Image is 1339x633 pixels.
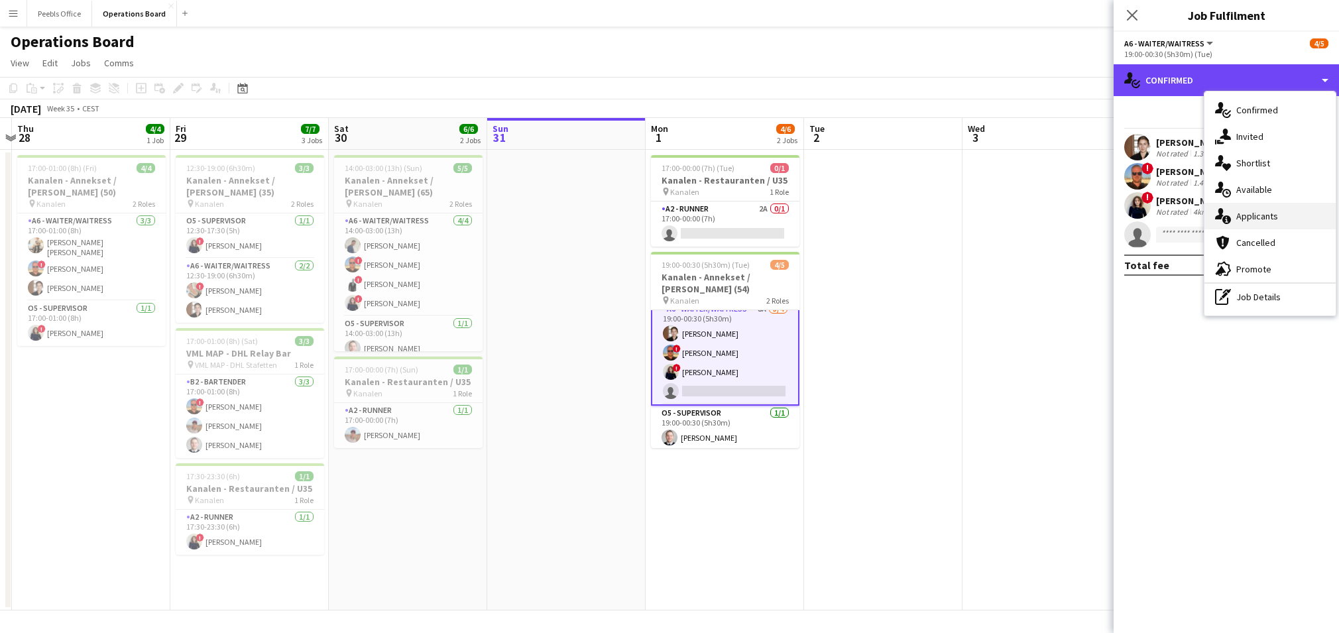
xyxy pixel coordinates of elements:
div: Shortlist [1204,150,1336,176]
h3: Kanalen - Annekset / [PERSON_NAME] (50) [17,174,166,198]
span: 1/1 [295,471,314,481]
a: Comms [99,54,139,72]
h1: Operations Board [11,32,135,52]
span: ! [196,237,204,245]
div: 2 Jobs [777,135,797,145]
span: Edit [42,57,58,69]
app-card-role: O5 - SUPERVISOR1/112:30-17:30 (5h)![PERSON_NAME] [176,213,324,259]
div: Confirmed [1114,64,1339,96]
div: 4km [1191,207,1210,217]
span: ! [38,325,46,333]
span: Kanalen [195,495,224,505]
span: 17:00-01:00 (8h) (Sat) [186,336,258,346]
span: Week 35 [44,103,77,113]
app-job-card: 17:00-01:00 (8h) (Fri)4/4Kanalen - Annekset / [PERSON_NAME] (50) Kanalen2 RolesA6 - WAITER/WAITRE... [17,155,166,346]
span: 3/3 [295,163,314,173]
app-job-card: 14:00-03:00 (13h) (Sun)5/5Kanalen - Annekset / [PERSON_NAME] (65) Kanalen2 RolesA6 - WAITER/WAITR... [334,155,483,351]
span: Sun [493,123,508,135]
h3: Kanalen - Restauranten / U35 [176,483,324,494]
div: Available [1204,176,1336,203]
span: 17:00-00:00 (7h) (Sun) [345,365,418,374]
app-card-role: A6 - WAITER/WAITRESS3/317:00-01:00 (8h)[PERSON_NAME] [PERSON_NAME] [PERSON_NAME]![PERSON_NAME][PE... [17,213,166,301]
span: ! [1141,162,1153,174]
span: 19:00-00:30 (5h30m) (Tue) [662,260,750,270]
span: Fri [176,123,186,135]
div: 2 Jobs [460,135,481,145]
span: 4/5 [1310,38,1328,48]
span: 6/6 [459,124,478,134]
app-card-role: A6 - WAITER/WAITRESS4/414:00-03:00 (13h)[PERSON_NAME]![PERSON_NAME]![PERSON_NAME]![PERSON_NAME] [334,213,483,316]
div: Job Details [1204,284,1336,310]
div: 1 Job [146,135,164,145]
span: 2 [807,130,825,145]
span: VML MAP - DHL Stafetten [195,360,277,370]
span: 2 Roles [449,199,472,209]
span: A6 - WAITER/WAITRESS [1124,38,1204,48]
div: 12:30-19:00 (6h30m)3/3Kanalen - Annekset / [PERSON_NAME] (35) Kanalen2 RolesO5 - SUPERVISOR1/112:... [176,155,324,323]
div: Invited [1204,123,1336,150]
div: 3 Jobs [302,135,322,145]
span: 1 [649,130,668,145]
span: 7/7 [301,124,320,134]
span: Kanalen [195,199,224,209]
h3: VML MAP - DHL Relay Bar [176,347,324,359]
div: CEST [82,103,99,113]
span: View [11,57,29,69]
span: 12:30-19:00 (6h30m) [186,163,255,173]
h3: Job Fulfilment [1114,7,1339,24]
div: Not rated [1156,207,1191,217]
span: 29 [174,130,186,145]
span: 1 Role [453,388,472,398]
app-card-role: A2 - RUNNER1/117:00-00:00 (7h)[PERSON_NAME] [334,403,483,448]
span: 4/6 [776,124,795,134]
span: 1 Role [770,187,789,197]
a: View [5,54,34,72]
span: ! [1141,192,1153,203]
div: [PERSON_NAME] [1156,195,1226,207]
span: ! [38,260,46,268]
div: Promote [1204,256,1336,282]
div: Confirmed [1204,97,1336,123]
div: 17:00-01:00 (8h) (Sat)3/3VML MAP - DHL Relay Bar VML MAP - DHL Stafetten1 RoleB2 - BARTENDER3/317... [176,328,324,458]
span: Kanalen [670,296,699,306]
h3: Kanalen - Restauranten / U35 [651,174,799,186]
div: 1.4km [1191,178,1216,188]
span: 17:30-23:30 (6h) [186,471,240,481]
button: Peebls Office [27,1,92,27]
app-job-card: 17:00-00:00 (7h) (Sun)1/1Kanalen - Restauranten / U35 Kanalen1 RoleA2 - RUNNER1/117:00-00:00 (7h)... [334,357,483,448]
app-card-role: O5 - SUPERVISOR1/119:00-00:30 (5h30m)[PERSON_NAME] [651,406,799,451]
app-card-role: A2 - RUNNER1/117:30-23:30 (6h)![PERSON_NAME] [176,510,324,555]
span: 1 Role [294,360,314,370]
a: Jobs [66,54,96,72]
span: Sat [334,123,349,135]
button: A6 - WAITER/WAITRESS [1124,38,1215,48]
button: Operations Board [92,1,177,27]
span: ! [196,534,204,542]
app-job-card: 17:00-00:00 (7h) (Tue)0/1Kanalen - Restauranten / U35 Kanalen1 RoleA2 - RUNNER2A0/117:00-00:00 (7h) [651,155,799,247]
span: Kanalen [353,199,382,209]
div: Applicants [1204,203,1336,229]
app-card-role: A2 - RUNNER2A0/117:00-00:00 (7h) [651,201,799,247]
span: ! [673,345,681,353]
div: Cancelled [1204,229,1336,256]
span: 3/3 [295,336,314,346]
span: Kanalen [36,199,66,209]
span: 14:00-03:00 (13h) (Sun) [345,163,422,173]
div: [PERSON_NAME] [1156,166,1226,178]
span: 0/1 [770,163,789,173]
span: Mon [651,123,668,135]
div: 1.3km [1191,148,1216,158]
app-card-role: O5 - SUPERVISOR1/114:00-03:00 (13h)[PERSON_NAME] [334,316,483,361]
div: Not rated [1156,148,1191,158]
span: ! [196,282,204,290]
span: 4/4 [146,124,164,134]
span: ! [673,364,681,372]
div: 19:00-00:30 (5h30m) (Tue)4/5Kanalen - Annekset / [PERSON_NAME] (54) Kanalen2 RolesA6 - WAITER/WAI... [651,252,799,448]
span: 5/5 [453,163,472,173]
div: [DATE] [11,102,41,115]
span: ! [196,398,204,406]
app-card-role: A6 - WAITER/WAITRESS8A3/419:00-00:30 (5h30m)[PERSON_NAME]![PERSON_NAME]![PERSON_NAME] [651,300,799,406]
span: 17:00-00:00 (7h) (Tue) [662,163,734,173]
